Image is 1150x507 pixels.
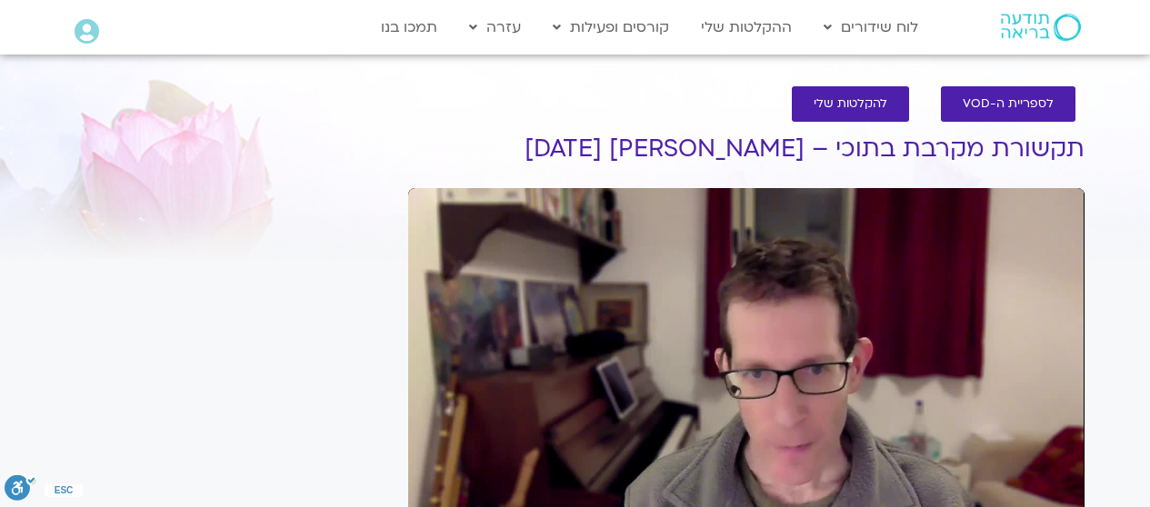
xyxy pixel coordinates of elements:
[792,86,909,122] a: להקלטות שלי
[460,10,530,45] a: עזרה
[963,97,1054,111] span: לספריית ה-VOD
[1001,14,1081,41] img: תודעה בריאה
[814,97,887,111] span: להקלטות שלי
[815,10,927,45] a: לוח שידורים
[372,10,446,45] a: תמכו בנו
[408,135,1085,163] h1: תקשורת מקרבת בתוכי – [PERSON_NAME] [DATE]
[544,10,678,45] a: קורסים ופעילות
[941,86,1075,122] a: לספריית ה-VOD
[692,10,801,45] a: ההקלטות שלי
